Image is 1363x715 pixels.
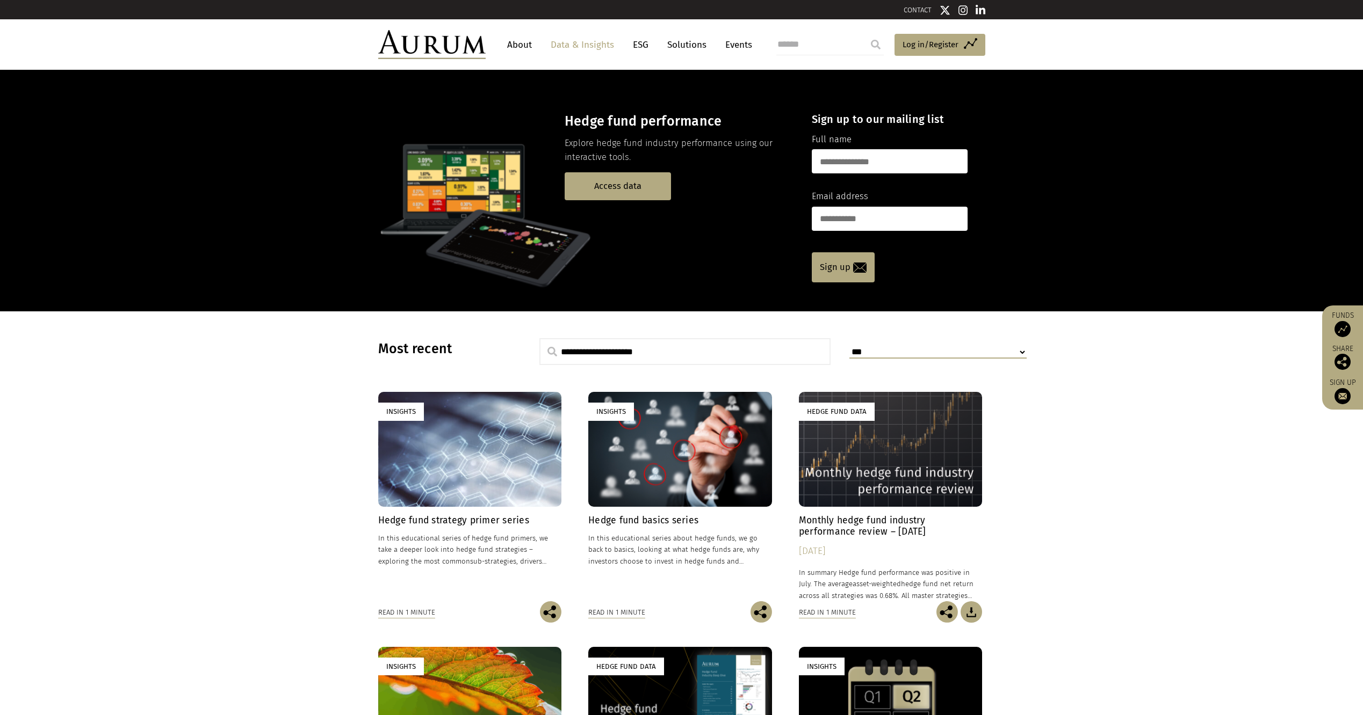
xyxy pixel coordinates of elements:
[565,136,793,165] p: Explore hedge fund industry performance using our interactive tools.
[904,6,932,14] a: CONTACT
[1328,311,1358,337] a: Funds
[547,347,557,356] img: search.svg
[540,601,561,623] img: Share this post
[799,567,983,601] p: In summary Hedge fund performance was positive in July. The average hedge fund net return across ...
[799,392,983,601] a: Hedge Fund Data Monthly hedge fund industry performance review – [DATE] [DATE] In summary Hedge f...
[588,392,772,601] a: Insights Hedge fund basics series In this educational series about hedge funds, we go back to bas...
[565,113,793,129] h3: Hedge fund performance
[378,515,562,526] h4: Hedge fund strategy primer series
[799,607,856,618] div: Read in 1 minute
[1335,321,1351,337] img: Access Funds
[378,341,513,357] h3: Most recent
[961,601,982,623] img: Download Article
[799,658,845,675] div: Insights
[545,35,619,55] a: Data & Insights
[936,601,958,623] img: Share this post
[976,5,985,16] img: Linkedin icon
[751,601,772,623] img: Share this post
[812,189,868,203] label: Email address
[565,172,671,200] a: Access data
[628,35,654,55] a: ESG
[378,532,562,566] p: In this educational series of hedge fund primers, we take a deeper look into hedge fund strategie...
[1335,354,1351,370] img: Share this post
[588,658,664,675] div: Hedge Fund Data
[588,607,645,618] div: Read in 1 minute
[720,35,752,55] a: Events
[853,262,867,273] img: email-icon
[1328,345,1358,370] div: Share
[799,544,983,559] div: [DATE]
[588,532,772,566] p: In this educational series about hedge funds, we go back to basics, looking at what hedge funds a...
[895,34,985,56] a: Log in/Register
[588,515,772,526] h4: Hedge fund basics series
[1328,378,1358,404] a: Sign up
[1335,388,1351,404] img: Sign up to our newsletter
[903,38,958,51] span: Log in/Register
[470,557,516,565] span: sub-strategies
[853,580,901,588] span: asset-weighted
[502,35,537,55] a: About
[799,403,875,420] div: Hedge Fund Data
[812,133,852,147] label: Full name
[588,403,634,420] div: Insights
[378,607,435,618] div: Read in 1 minute
[958,5,968,16] img: Instagram icon
[378,658,424,675] div: Insights
[799,515,983,537] h4: Monthly hedge fund industry performance review – [DATE]
[662,35,712,55] a: Solutions
[812,252,875,282] a: Sign up
[865,34,886,55] input: Submit
[812,113,968,126] h4: Sign up to our mailing list
[378,30,486,59] img: Aurum
[940,5,950,16] img: Twitter icon
[378,392,562,601] a: Insights Hedge fund strategy primer series In this educational series of hedge fund primers, we t...
[378,403,424,420] div: Insights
